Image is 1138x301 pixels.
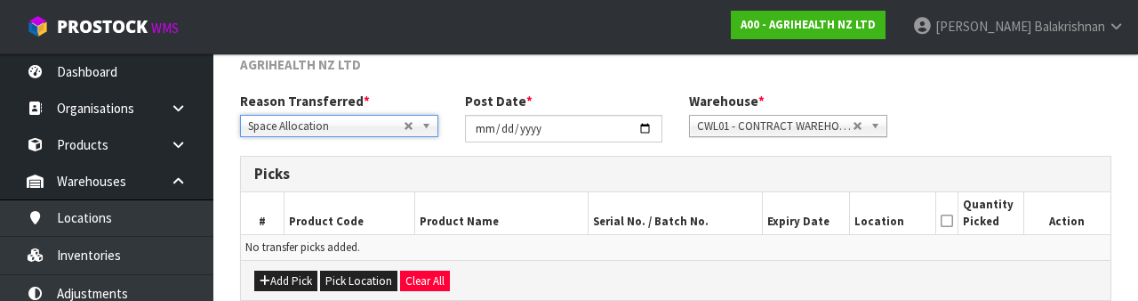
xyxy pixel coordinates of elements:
th: Quantity Picked [958,192,1023,234]
h3: Picks [254,166,1097,183]
button: Clear All [400,271,450,292]
button: Pick Location [320,271,397,292]
span: AGRIHEALTH NZ LTD [240,56,361,73]
th: Action [1023,192,1110,234]
span: CWL01 - CONTRACT WAREHOUSING [GEOGRAPHIC_DATA] [697,116,853,137]
span: ProStock [57,15,148,38]
th: Serial No. / Batch No. [589,192,762,234]
span: Space Allocation [248,116,404,137]
th: # [241,192,284,234]
span: [PERSON_NAME] [935,18,1031,35]
small: WMS [151,20,179,37]
img: cube-alt.png [27,15,49,37]
a: A00 - AGRIHEALTH NZ LTD [731,11,886,39]
span: Balakrishnan [1034,18,1105,35]
th: Location [849,192,936,234]
th: Product Name [414,192,588,234]
button: Add Pick [254,271,317,292]
td: No transfer picks added. [241,234,1110,260]
th: Expiry Date [762,192,849,234]
input: Post Date [465,115,663,142]
label: Warehouse [689,92,765,110]
strong: A00 - AGRIHEALTH NZ LTD [741,17,876,32]
th: Product Code [284,192,415,234]
label: Reason Transferred [240,92,370,110]
label: Post Date [465,92,533,110]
